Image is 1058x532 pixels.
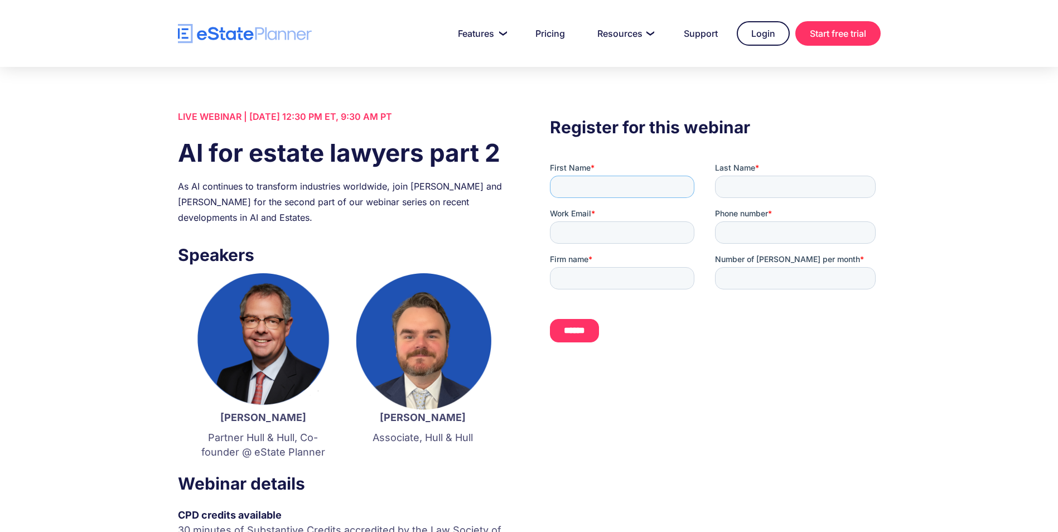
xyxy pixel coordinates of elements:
a: Login [737,21,790,46]
h1: AI for estate lawyers part 2 [178,136,508,170]
strong: [PERSON_NAME] [220,412,306,423]
a: Features [445,22,516,45]
a: Pricing [522,22,578,45]
a: Start free trial [795,21,881,46]
iframe: Form 0 [550,162,880,352]
strong: [PERSON_NAME] [380,412,466,423]
a: home [178,24,312,43]
h3: Webinar details [178,471,508,496]
h3: Speakers [178,242,508,268]
div: As AI continues to transform industries worldwide, join [PERSON_NAME] and [PERSON_NAME] for the s... [178,178,508,225]
p: Partner Hull & Hull, Co-founder @ eState Planner [195,431,332,460]
div: LIVE WEBINAR | [DATE] 12:30 PM ET, 9:30 AM PT [178,109,508,124]
a: Resources [584,22,665,45]
strong: CPD credits available [178,509,282,521]
h3: Register for this webinar [550,114,880,140]
p: Associate, Hull & Hull [354,431,491,445]
a: Support [670,22,731,45]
